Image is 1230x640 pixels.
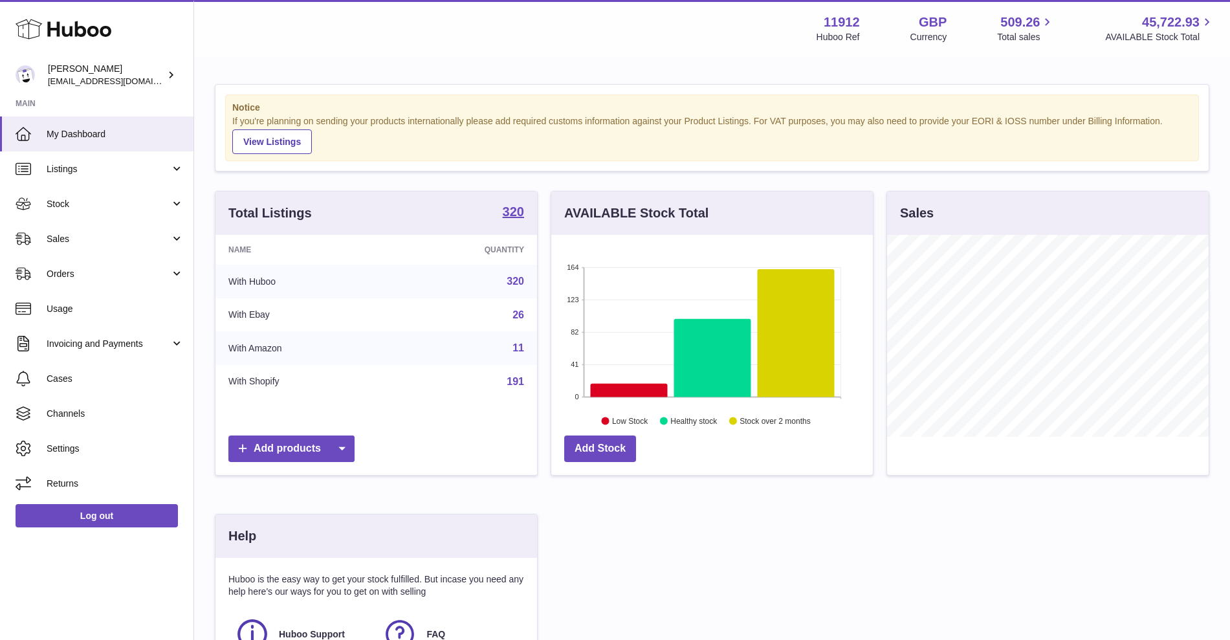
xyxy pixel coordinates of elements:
h3: Total Listings [228,204,312,222]
div: Currency [910,31,947,43]
text: 164 [567,263,578,271]
strong: 11912 [824,14,860,31]
span: Invoicing and Payments [47,338,170,350]
span: [EMAIL_ADDRESS][DOMAIN_NAME] [48,76,190,86]
h3: Sales [900,204,934,222]
a: Add Stock [564,436,636,462]
a: 26 [512,309,524,320]
text: Stock over 2 months [740,416,810,425]
div: If you're planning on sending your products internationally please add required customs informati... [232,115,1192,154]
span: Cases [47,373,184,385]
td: With Shopify [215,365,391,399]
a: Add products [228,436,355,462]
a: 509.26 Total sales [997,14,1055,43]
div: Huboo Ref [817,31,860,43]
span: Total sales [997,31,1055,43]
span: Orders [47,268,170,280]
span: My Dashboard [47,128,184,140]
text: Healthy stock [670,416,718,425]
p: Huboo is the easy way to get your stock fulfilled. But incase you need any help here's our ways f... [228,573,524,598]
a: 320 [507,276,524,287]
td: With Amazon [215,331,391,365]
span: Sales [47,233,170,245]
span: Usage [47,303,184,315]
span: Listings [47,163,170,175]
a: 11 [512,342,524,353]
span: Settings [47,443,184,455]
strong: GBP [919,14,947,31]
text: Low Stock [612,416,648,425]
a: 45,722.93 AVAILABLE Stock Total [1105,14,1214,43]
span: 509.26 [1000,14,1040,31]
span: Stock [47,198,170,210]
h3: Help [228,527,256,545]
text: 82 [571,328,578,336]
th: Name [215,235,391,265]
text: 41 [571,360,578,368]
a: View Listings [232,129,312,154]
span: Returns [47,478,184,490]
h3: AVAILABLE Stock Total [564,204,708,222]
img: info@carbonmyride.com [16,65,35,85]
text: 123 [567,296,578,303]
a: 320 [503,205,524,221]
strong: Notice [232,102,1192,114]
span: 45,722.93 [1142,14,1200,31]
div: [PERSON_NAME] [48,63,164,87]
th: Quantity [391,235,537,265]
td: With Ebay [215,298,391,332]
td: With Huboo [215,265,391,298]
text: 0 [575,393,578,401]
span: Channels [47,408,184,420]
a: 191 [507,376,524,387]
span: AVAILABLE Stock Total [1105,31,1214,43]
strong: 320 [503,205,524,218]
a: Log out [16,504,178,527]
